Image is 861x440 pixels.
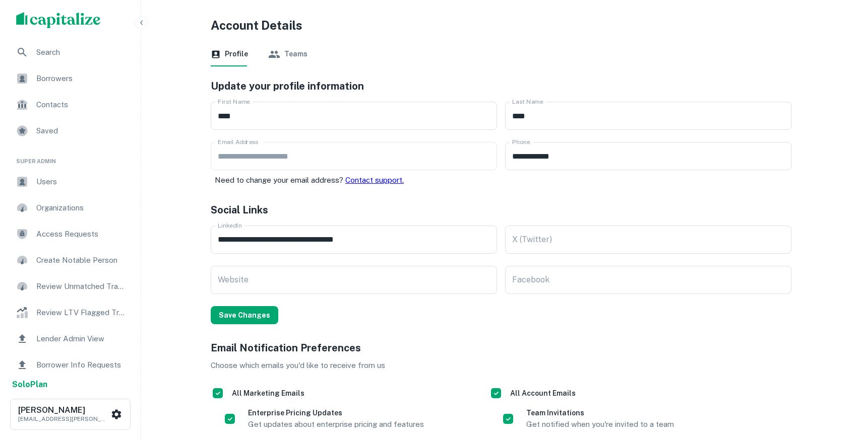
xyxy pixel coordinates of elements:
[526,418,674,430] p: Get notified when you're invited to a team
[8,222,133,246] a: Access Requests
[8,40,133,64] a: Search
[8,327,133,351] a: Lender Admin View
[36,333,127,345] span: Lender Admin View
[36,228,127,240] span: Access Requests
[8,196,133,220] a: Organizations
[12,379,47,391] a: SoloPlan
[211,16,791,34] h4: Account Details
[811,359,861,408] iframe: Chat Widget
[8,274,133,299] a: Review Unmatched Transactions
[36,72,127,85] span: Borrowers
[211,340,791,355] h5: Email Notification Preferences
[36,46,127,58] span: Search
[218,97,250,106] label: First Name
[8,93,133,117] a: Contacts
[218,137,258,146] label: Email Address
[10,399,131,430] button: [PERSON_NAME][EMAIL_ADDRESS][PERSON_NAME][DOMAIN_NAME]
[18,414,109,423] p: [EMAIL_ADDRESS][PERSON_NAME][DOMAIN_NAME]
[8,170,133,194] a: Users
[211,79,791,94] h5: Update your profile information
[8,66,133,91] a: Borrowers
[268,42,307,66] button: Teams
[512,137,530,146] label: Phone
[211,42,248,66] button: Profile
[36,99,127,111] span: Contacts
[36,125,127,137] span: Saved
[36,202,127,214] span: Organizations
[36,176,127,188] span: Users
[8,119,133,143] a: Saved
[36,254,127,266] span: Create Notable Person
[12,380,47,389] strong: Solo Plan
[526,407,674,418] h6: Team Invitations
[36,280,127,292] span: Review Unmatched Transactions
[8,145,133,170] li: Super Admin
[512,97,543,106] label: Last Name
[36,307,127,319] span: Review LTV Flagged Transactions
[218,221,241,230] label: LinkedIn
[232,388,304,399] h6: All Marketing Emails
[8,248,133,272] a: Create Notable Person
[345,176,404,184] a: Contact support.
[18,406,109,414] h6: [PERSON_NAME]
[211,359,791,372] p: Choose which emails you'd like to receive from us
[36,359,127,371] span: Borrower Info Requests
[215,174,497,186] p: Need to change your email address?
[248,418,424,430] p: Get updates about enterprise pricing and features
[211,306,278,324] button: Save Changes
[211,202,791,217] h5: Social Links
[8,301,133,325] a: Review LTV Flagged Transactions
[248,407,424,418] h6: Enterprise Pricing Updates
[16,12,101,28] img: capitalize-logo.png
[8,353,133,377] a: Borrower Info Requests
[510,388,576,399] h6: All Account Emails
